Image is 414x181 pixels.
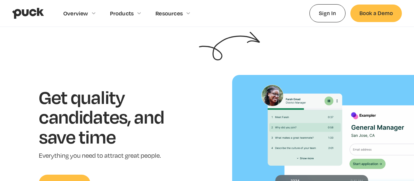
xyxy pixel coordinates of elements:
h1: Get quality candidates, and save time [39,87,183,147]
a: Book a Demo [350,5,402,22]
div: Overview [63,10,88,17]
p: Everything you need to attract great people. [39,151,183,160]
div: Products [110,10,134,17]
div: Resources [155,10,183,17]
a: Sign In [309,4,346,22]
